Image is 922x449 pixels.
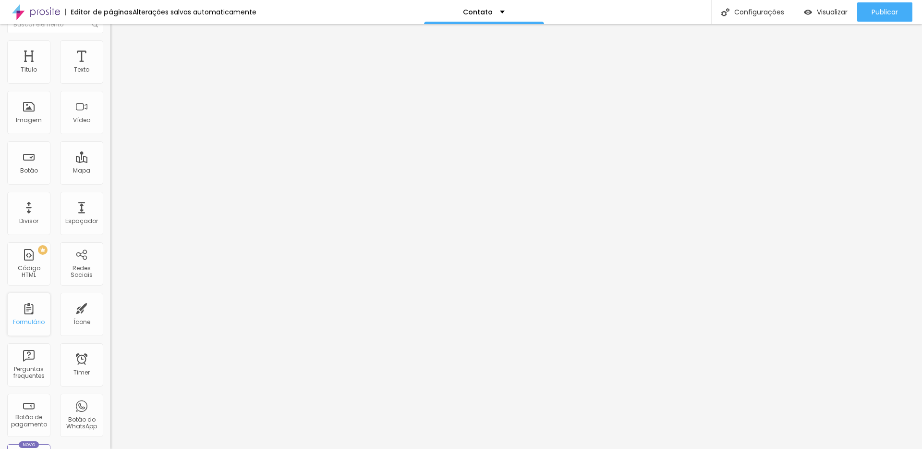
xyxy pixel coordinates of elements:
span: Visualizar [817,8,848,16]
div: Imagem [16,117,42,124]
iframe: Editor [110,24,922,449]
div: Redes Sociais [62,265,100,279]
div: Novo [19,441,39,448]
div: Perguntas frequentes [10,366,48,380]
div: Mapa [73,167,90,174]
div: Título [21,66,37,73]
span: Publicar [872,8,898,16]
div: Divisor [19,218,38,224]
div: Ícone [73,319,90,325]
div: Texto [74,66,89,73]
img: Icone [721,8,729,16]
div: Timer [73,369,90,376]
div: Editor de páginas [65,9,133,15]
div: Botão de pagamento [10,414,48,428]
img: view-1.svg [804,8,812,16]
div: Botão do WhatsApp [62,416,100,430]
div: Alterações salvas automaticamente [133,9,256,15]
p: Contato [463,9,493,15]
div: Espaçador [65,218,98,224]
button: Visualizar [794,2,857,22]
div: Formulário [13,319,45,325]
button: Publicar [857,2,912,22]
div: Botão [20,167,38,174]
img: Icone [92,22,98,27]
div: Vídeo [73,117,90,124]
div: Código HTML [10,265,48,279]
input: Buscar elemento [7,16,103,33]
